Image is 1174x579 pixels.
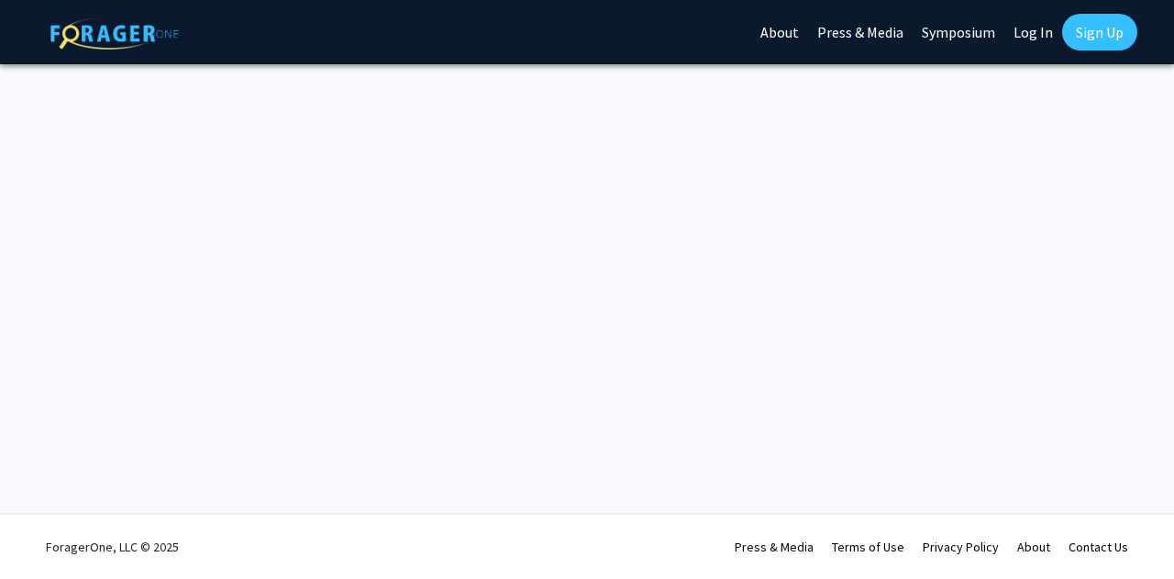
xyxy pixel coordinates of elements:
a: Sign Up [1062,14,1137,50]
a: Press & Media [735,539,814,555]
div: ForagerOne, LLC © 2025 [46,515,179,579]
a: Contact Us [1069,539,1128,555]
img: ForagerOne Logo [50,17,179,50]
a: Terms of Use [832,539,904,555]
a: About [1017,539,1050,555]
a: Privacy Policy [923,539,999,555]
